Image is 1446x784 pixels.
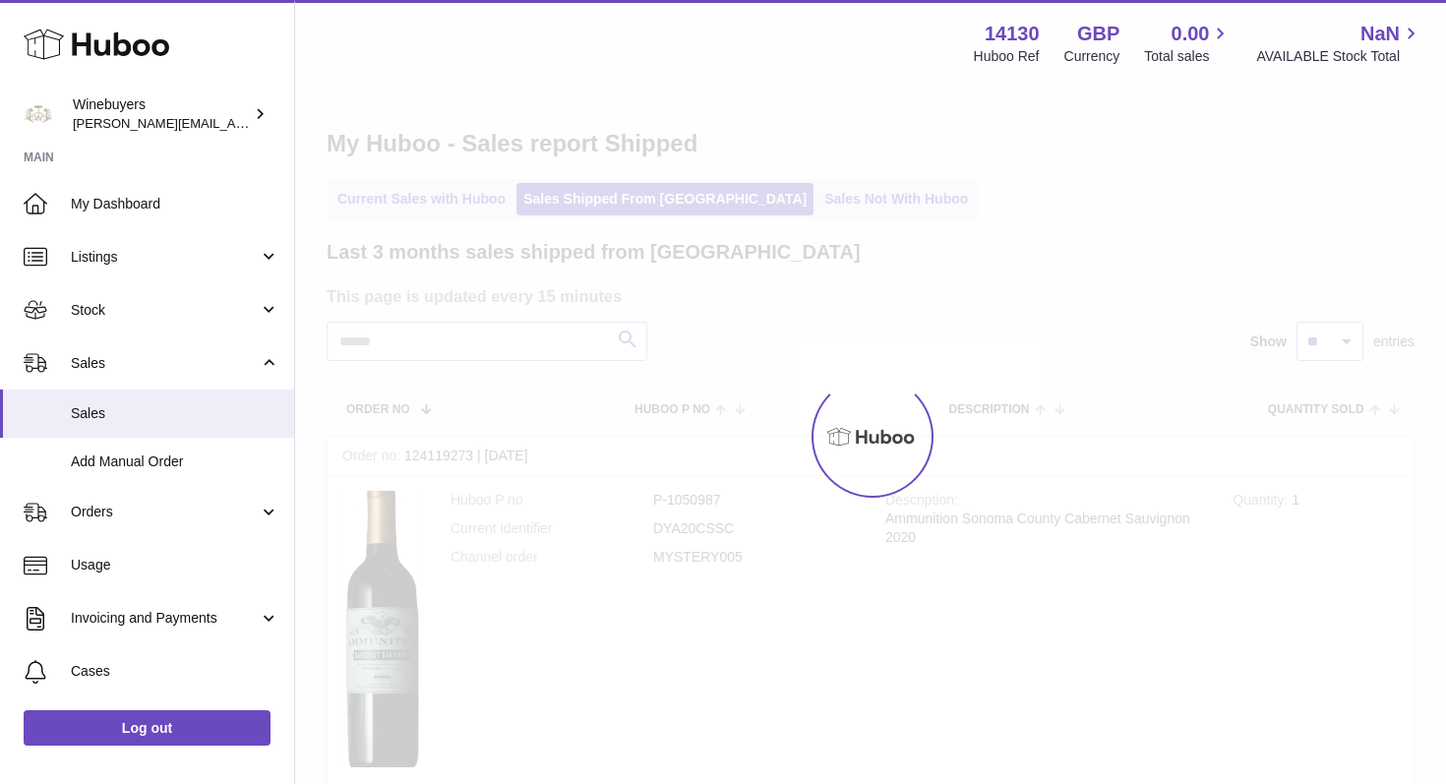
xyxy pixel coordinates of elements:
span: Sales [71,354,259,373]
span: Cases [71,662,279,681]
span: Total sales [1144,47,1232,66]
span: My Dashboard [71,195,279,213]
img: peter@winebuyers.com [24,99,53,129]
span: Usage [71,556,279,574]
span: [PERSON_NAME][EMAIL_ADDRESS][DOMAIN_NAME] [73,115,394,131]
span: Stock [71,301,259,320]
span: Invoicing and Payments [71,609,259,628]
div: Huboo Ref [974,47,1040,66]
span: Add Manual Order [71,452,279,471]
strong: 14130 [985,21,1040,47]
span: AVAILABLE Stock Total [1256,47,1422,66]
a: 0.00 Total sales [1144,21,1232,66]
span: 0.00 [1172,21,1210,47]
span: Listings [71,248,259,267]
div: Currency [1064,47,1120,66]
a: NaN AVAILABLE Stock Total [1256,21,1422,66]
span: Orders [71,503,259,521]
span: Sales [71,404,279,423]
strong: GBP [1077,21,1119,47]
span: NaN [1360,21,1400,47]
a: Log out [24,710,271,746]
div: Winebuyers [73,95,250,133]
